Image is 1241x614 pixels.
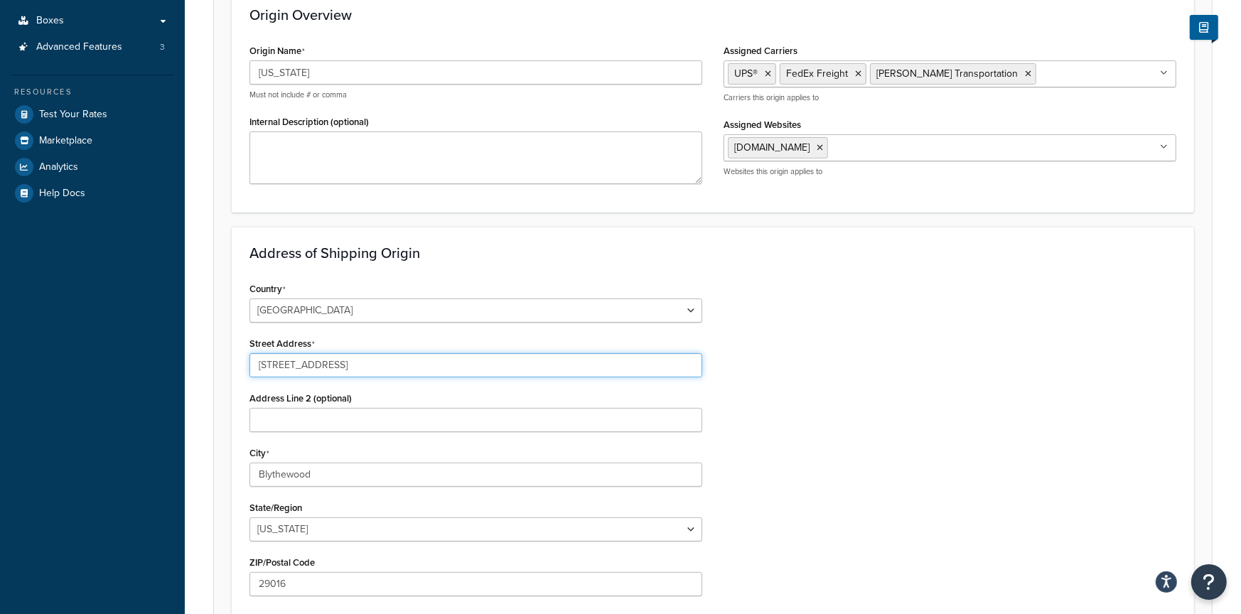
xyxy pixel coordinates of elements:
span: Marketplace [39,135,92,147]
a: Help Docs [11,181,174,206]
span: [DOMAIN_NAME] [734,140,810,155]
span: FedEx Freight [786,66,848,81]
a: Marketplace [11,128,174,153]
button: Show Help Docs [1190,15,1218,40]
span: Test Your Rates [39,109,107,121]
a: Test Your Rates [11,102,174,127]
p: Carriers this origin applies to [724,92,1176,103]
span: UPS® [734,66,758,81]
label: Country [249,284,286,295]
label: Internal Description (optional) [249,117,369,127]
span: Help Docs [39,188,85,200]
span: Boxes [36,15,64,27]
label: ZIP/Postal Code [249,557,315,568]
label: Origin Name [249,45,305,57]
span: Analytics [39,161,78,173]
label: Address Line 2 (optional) [249,393,352,404]
label: Assigned Carriers [724,45,797,56]
button: Open Resource Center [1191,564,1227,600]
p: Must not include # or comma [249,90,702,100]
h3: Origin Overview [249,7,1176,23]
label: Street Address [249,338,315,350]
span: 3 [160,41,165,53]
h3: Address of Shipping Origin [249,245,1176,261]
a: Advanced Features3 [11,34,174,60]
a: Boxes [11,8,174,34]
div: Resources [11,86,174,98]
a: Analytics [11,154,174,180]
span: Advanced Features [36,41,122,53]
span: [PERSON_NAME] Transportation [876,66,1018,81]
label: Assigned Websites [724,119,801,130]
p: Websites this origin applies to [724,166,1176,177]
label: State/Region [249,502,302,513]
label: City [249,448,269,459]
li: Advanced Features [11,34,174,60]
